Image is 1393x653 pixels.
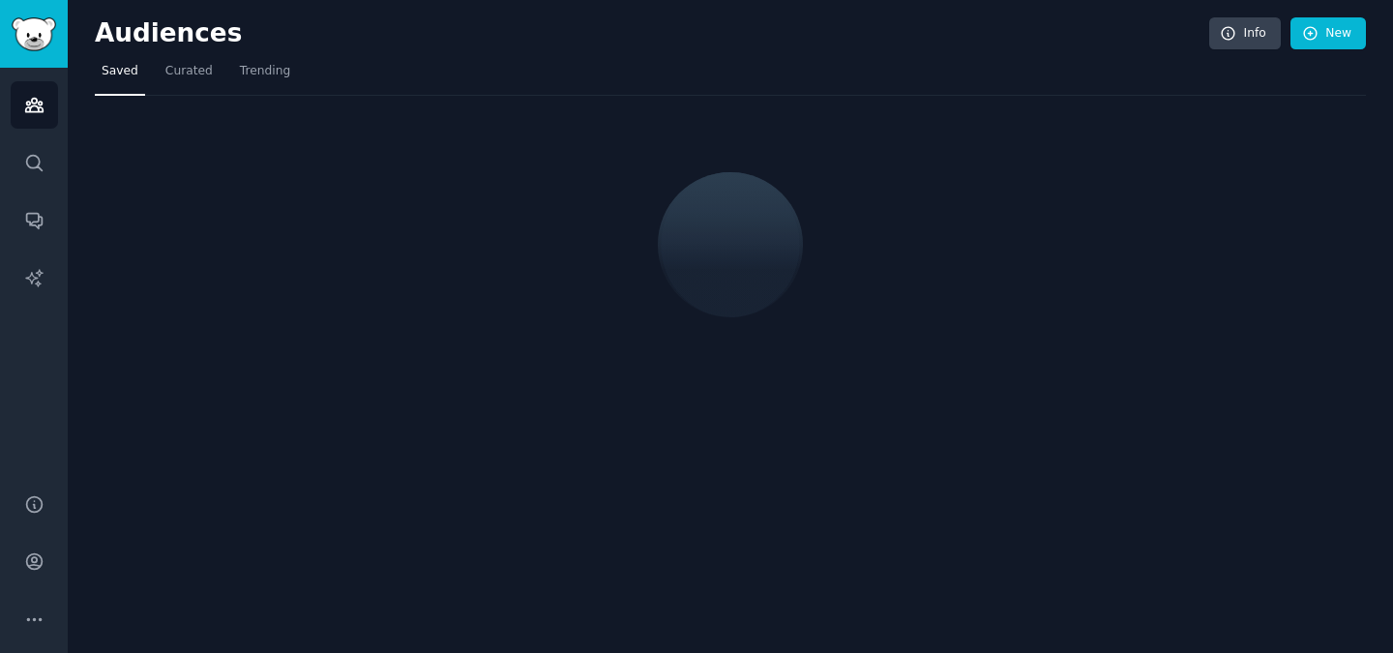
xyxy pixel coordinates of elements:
[12,17,56,51] img: GummySearch logo
[95,18,1209,49] h2: Audiences
[102,63,138,80] span: Saved
[159,56,220,96] a: Curated
[1290,17,1366,50] a: New
[240,63,290,80] span: Trending
[1209,17,1281,50] a: Info
[95,56,145,96] a: Saved
[165,63,213,80] span: Curated
[233,56,297,96] a: Trending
